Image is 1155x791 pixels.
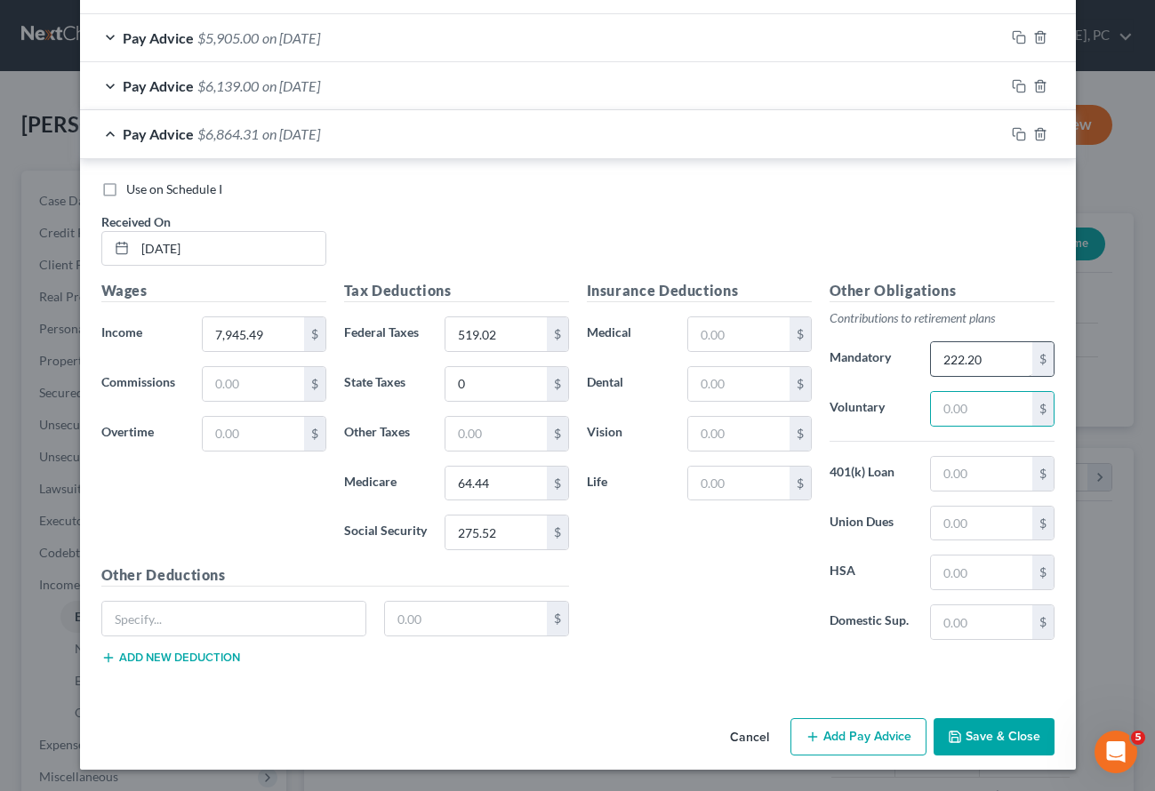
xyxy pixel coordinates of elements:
input: 0.00 [688,317,789,351]
label: 401(k) Loan [821,456,922,491]
div: $ [547,515,568,549]
p: Contributions to retirement plans [830,309,1055,327]
div: $ [790,417,811,451]
button: Add new deduction [101,651,240,665]
input: 0.00 [931,605,1031,639]
input: 0.00 [385,602,547,635]
div: $ [1032,507,1054,540]
label: Medical [578,316,679,352]
input: 0.00 [688,417,789,451]
input: 0.00 [203,417,303,451]
div: $ [547,367,568,401]
div: $ [304,317,325,351]
div: $ [790,317,811,351]
h5: Other Obligations [830,280,1055,302]
input: 0.00 [203,317,303,351]
div: $ [547,602,568,635]
button: Save & Close [934,718,1055,755]
h5: Wages [101,280,326,302]
input: 0.00 [931,342,1031,376]
input: 0.00 [931,507,1031,540]
label: Union Dues [821,506,922,541]
div: $ [304,417,325,451]
div: $ [790,467,811,500]
label: Social Security [335,515,437,550]
label: Commissions [92,366,194,402]
input: 0.00 [688,467,789,500]
input: 0.00 [931,555,1031,589]
div: $ [547,417,568,451]
span: $6,139.00 [197,77,259,94]
div: $ [1032,555,1054,589]
input: MM/DD/YYYY [135,232,325,266]
div: $ [1032,605,1054,639]
button: Cancel [716,720,783,755]
span: $6,864.31 [197,125,259,142]
div: $ [547,317,568,351]
span: Pay Advice [123,29,194,46]
div: $ [1032,342,1054,376]
label: Medicare [335,466,437,501]
label: Overtime [92,416,194,451]
label: Dental [578,366,679,402]
div: $ [547,467,568,500]
label: Mandatory [821,341,922,377]
input: 0.00 [203,367,303,401]
label: Life [578,466,679,501]
input: 0.00 [445,367,546,401]
input: 0.00 [445,467,546,500]
h5: Other Deductions [101,564,569,587]
input: 0.00 [931,457,1031,491]
span: Use on Schedule I [126,181,222,196]
div: $ [1032,392,1054,426]
input: 0.00 [445,417,546,451]
input: 0.00 [445,515,546,549]
div: $ [1032,457,1054,491]
div: $ [304,367,325,401]
h5: Tax Deductions [344,280,569,302]
input: 0.00 [445,317,546,351]
label: Voluntary [821,391,922,427]
span: $5,905.00 [197,29,259,46]
label: Other Taxes [335,416,437,451]
span: on [DATE] [262,29,320,46]
span: Received On [101,214,171,229]
input: Specify... [102,602,366,635]
span: Income [101,324,142,340]
div: $ [790,367,811,401]
iframe: Intercom live chat [1095,731,1137,773]
h5: Insurance Deductions [587,280,812,302]
span: 5 [1131,731,1145,745]
span: Pay Advice [123,125,194,142]
input: 0.00 [688,367,789,401]
label: State Taxes [335,366,437,402]
label: Vision [578,416,679,451]
span: on [DATE] [262,125,320,142]
button: Add Pay Advice [790,718,926,755]
label: HSA [821,555,922,590]
span: on [DATE] [262,77,320,94]
label: Federal Taxes [335,316,437,352]
label: Domestic Sup. [821,604,922,640]
span: Pay Advice [123,77,194,94]
input: 0.00 [931,392,1031,426]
